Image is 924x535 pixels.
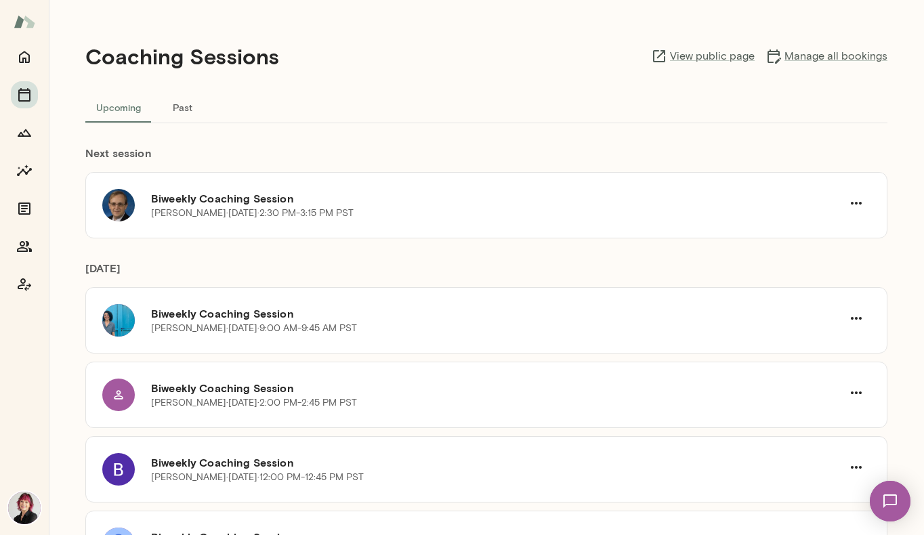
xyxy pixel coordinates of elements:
[151,454,842,471] h6: Biweekly Coaching Session
[151,396,357,410] p: [PERSON_NAME] · [DATE] · 2:00 PM-2:45 PM PST
[151,322,357,335] p: [PERSON_NAME] · [DATE] · 9:00 AM-9:45 AM PST
[765,48,887,64] a: Manage all bookings
[11,43,38,70] button: Home
[85,91,887,123] div: basic tabs example
[151,471,364,484] p: [PERSON_NAME] · [DATE] · 12:00 PM-12:45 PM PST
[11,119,38,146] button: Growth Plan
[11,81,38,108] button: Sessions
[151,207,354,220] p: [PERSON_NAME] · [DATE] · 2:30 PM-3:15 PM PST
[11,157,38,184] button: Insights
[85,91,152,123] button: Upcoming
[14,9,35,35] img: Mento
[151,305,842,322] h6: Biweekly Coaching Session
[85,260,887,287] h6: [DATE]
[85,145,887,172] h6: Next session
[11,233,38,260] button: Members
[152,91,213,123] button: Past
[11,195,38,222] button: Documents
[151,190,842,207] h6: Biweekly Coaching Session
[151,380,842,396] h6: Biweekly Coaching Session
[8,492,41,524] img: Leigh Allen-Arredondo
[85,43,279,69] h4: Coaching Sessions
[651,48,755,64] a: View public page
[11,271,38,298] button: Coach app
